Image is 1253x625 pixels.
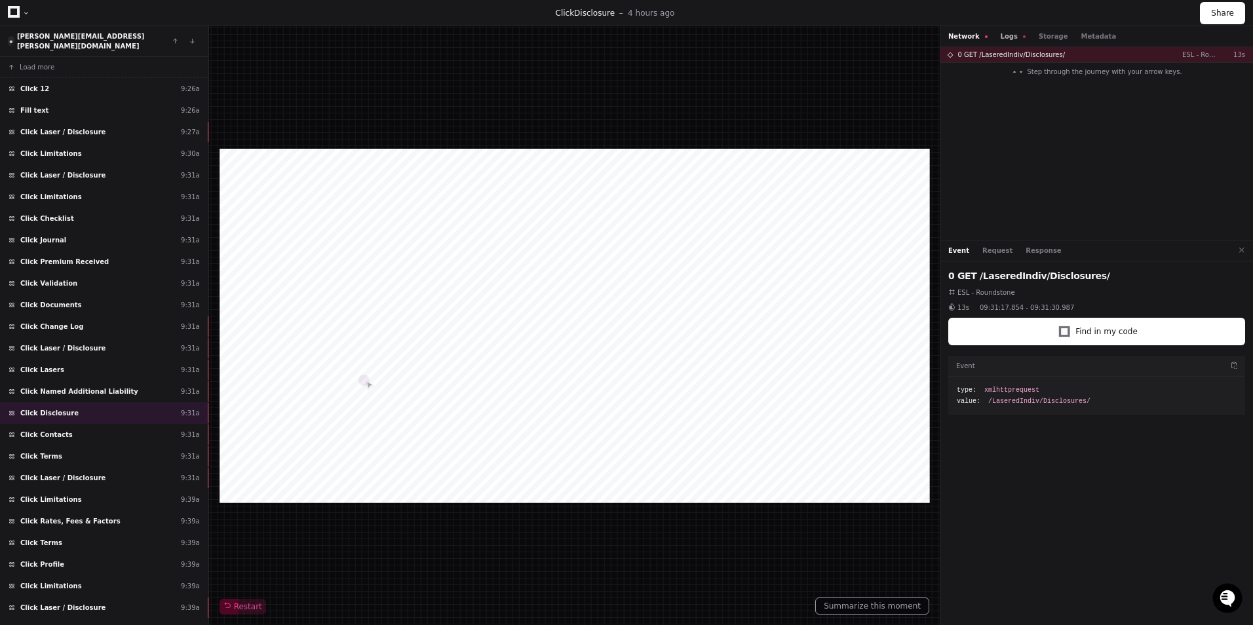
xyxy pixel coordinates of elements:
[20,84,49,94] span: Click 12
[980,303,1074,312] span: 09:31:17.854 - 09:31:30.987
[20,408,79,418] span: Click Disclosure
[20,430,73,440] span: Click Contacts
[181,192,200,202] div: 9:31a
[1026,246,1061,256] button: Response
[1200,2,1245,24] button: Share
[20,559,64,569] span: Click Profile
[181,322,200,331] div: 9:31a
[223,601,262,612] span: Restart
[181,278,200,288] div: 9:31a
[1211,582,1246,617] iframe: Open customer support
[181,559,200,569] div: 9:39a
[1027,67,1182,77] span: Step through the journey with your arrow keys.
[20,387,138,396] span: Click Named Additional Liability
[20,192,82,202] span: Click Limitations
[20,235,66,245] span: Click Journal
[220,599,266,615] button: Restart
[181,127,200,137] div: 9:27a
[628,8,674,18] p: 4 hours ago
[1219,50,1245,60] p: 13s
[181,473,200,483] div: 9:31a
[181,365,200,375] div: 9:31a
[181,149,200,159] div: 9:30a
[20,581,82,591] span: Click Limitations
[28,98,51,121] img: 7521149027303_d2c55a7ec3fe4098c2f6_72.png
[181,603,200,613] div: 9:39a
[948,318,1245,345] button: Find in my code
[181,343,200,353] div: 9:31a
[20,105,48,115] span: Fill text
[13,163,34,184] img: Eduardo Gregorio
[181,105,200,115] div: 9:26a
[20,365,64,375] span: Click Lasers
[203,140,239,156] button: See all
[948,246,969,256] button: Event
[20,257,109,267] span: Click Premium Received
[1081,31,1116,41] button: Metadata
[20,170,106,180] span: Click Laser / Disclosure
[20,127,106,137] span: Click Laser / Disclosure
[181,170,200,180] div: 9:31a
[957,385,976,395] span: type:
[130,240,159,250] span: Pylon
[92,240,159,250] a: Powered byPylon
[1182,50,1219,60] p: ESL - Roundstone
[181,495,200,504] div: 9:39a
[948,31,988,41] button: Network
[957,396,980,406] span: value:
[223,102,239,117] button: Start new chat
[17,33,145,50] a: [PERSON_NAME][EMAIL_ADDRESS][PERSON_NAME][DOMAIN_NAME]
[13,13,39,39] img: PlayerZero
[20,603,106,613] span: Click Laser / Disclosure
[116,176,143,186] span: [DATE]
[181,84,200,94] div: 9:26a
[181,235,200,245] div: 9:31a
[984,385,1039,395] span: xmlhttprequest
[59,98,215,111] div: Start new chat
[1039,31,1068,41] button: Storage
[988,396,1090,406] span: /LaseredIndiv/Disclosures/
[574,9,615,18] span: Disclosure
[20,62,54,72] span: Load more
[109,211,113,221] span: •
[13,143,88,153] div: Past conversations
[41,176,106,186] span: [PERSON_NAME]
[815,597,929,615] button: Summarize this moment
[13,199,34,219] img: Eduardo Gregorio
[13,98,37,121] img: 1736555170064-99ba0984-63c1-480f-8ee9-699278ef63ed
[20,322,83,331] span: Click Change Log
[181,214,200,223] div: 9:31a
[20,214,74,223] span: Click Checklist
[20,538,62,548] span: Click Terms
[1001,31,1026,41] button: Logs
[982,246,1012,256] button: Request
[556,9,575,18] span: Click
[20,516,121,526] span: Click Rates, Fees & Factors
[1075,326,1138,337] span: Find in my code
[59,111,180,121] div: We're available if you need us!
[956,361,975,371] h3: Event
[20,149,82,159] span: Click Limitations
[41,211,106,221] span: [PERSON_NAME]
[957,303,969,312] span: 13s
[9,37,14,46] img: 10.svg
[181,257,200,267] div: 9:31a
[20,451,62,461] span: Click Terms
[181,300,200,310] div: 9:31a
[948,269,1245,282] h2: 0 GET /LaseredIndiv/Disclosures/
[181,387,200,396] div: 9:31a
[20,473,106,483] span: Click Laser / Disclosure
[20,300,82,310] span: Click Documents
[181,408,200,418] div: 9:31a
[116,211,143,221] span: [DATE]
[20,278,77,288] span: Click Validation
[181,538,200,548] div: 9:39a
[957,288,1015,297] span: ESL - Roundstone
[181,516,200,526] div: 9:39a
[20,343,106,353] span: Click Laser / Disclosure
[181,430,200,440] div: 9:31a
[13,52,239,73] div: Welcome
[181,451,200,461] div: 9:31a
